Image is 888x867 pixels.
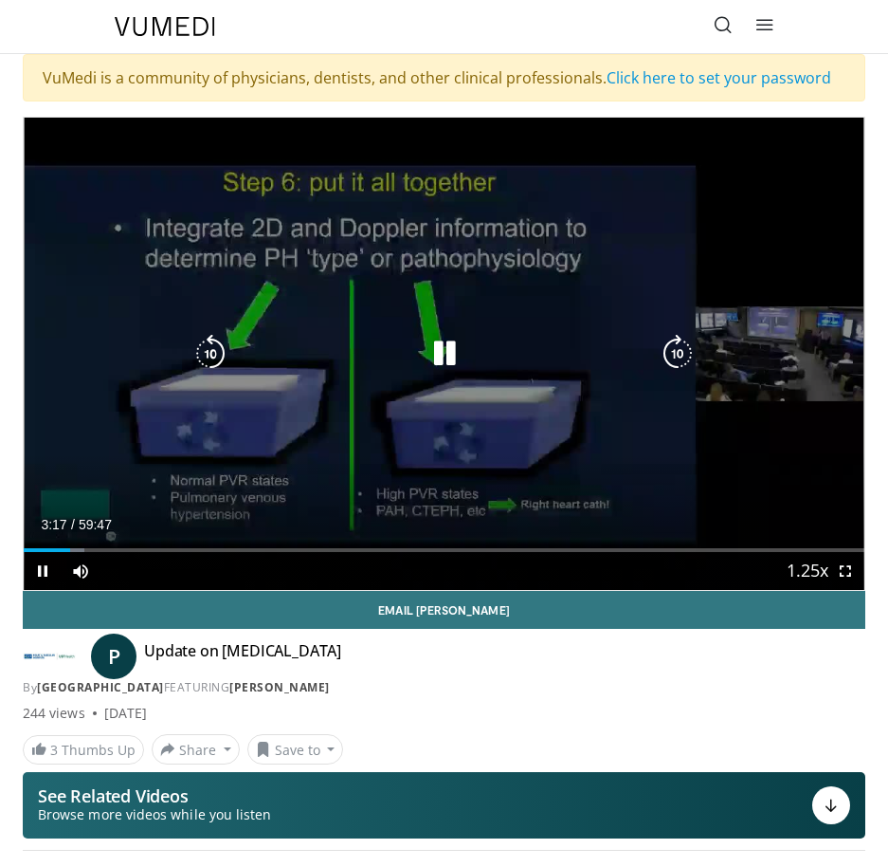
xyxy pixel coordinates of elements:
span: / [71,517,75,532]
button: Fullscreen [826,552,864,590]
a: 3 Thumbs Up [23,735,144,765]
button: Mute [62,552,100,590]
a: Click here to set your password [607,67,831,88]
a: [GEOGRAPHIC_DATA] [37,679,164,695]
p: See Related Videos [38,786,271,805]
button: Pause [24,552,62,590]
a: Email [PERSON_NAME] [23,591,865,629]
a: [PERSON_NAME] [229,679,330,695]
span: 244 views [23,704,85,723]
div: VuMedi is a community of physicians, dentists, and other clinical professionals. [23,54,865,101]
div: Progress Bar [24,548,864,552]
img: Tampa General Hospital Heart & Vascular Institute [23,641,76,672]
video-js: Video Player [24,118,864,590]
span: Browse more videos while you listen [38,805,271,824]
img: VuMedi Logo [115,17,215,36]
button: Playback Rate [788,552,826,590]
button: Share [152,734,240,765]
button: See Related Videos Browse more videos while you listen [23,772,865,839]
span: 3:17 [41,517,66,532]
span: 3 [50,741,58,759]
span: 59:47 [79,517,112,532]
div: [DATE] [104,704,147,723]
h4: Update on [MEDICAL_DATA] [144,641,341,672]
div: By FEATURING [23,679,865,696]
button: Save to [247,734,344,765]
a: P [91,634,136,679]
